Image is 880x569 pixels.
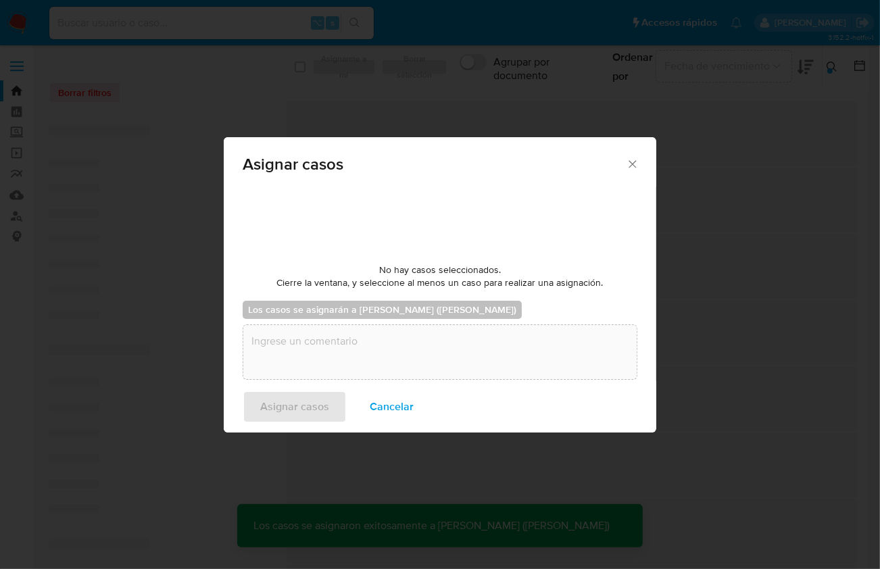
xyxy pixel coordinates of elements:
[626,157,638,170] button: Cerrar ventana
[248,303,516,316] b: Los casos se asignarán a [PERSON_NAME] ([PERSON_NAME])
[379,264,501,277] span: No hay casos seleccionados.
[243,156,626,172] span: Asignar casos
[352,391,431,423] button: Cancelar
[224,137,656,432] div: assign-modal
[370,392,414,422] span: Cancelar
[277,276,604,290] span: Cierre la ventana, y seleccione al menos un caso para realizar una asignación.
